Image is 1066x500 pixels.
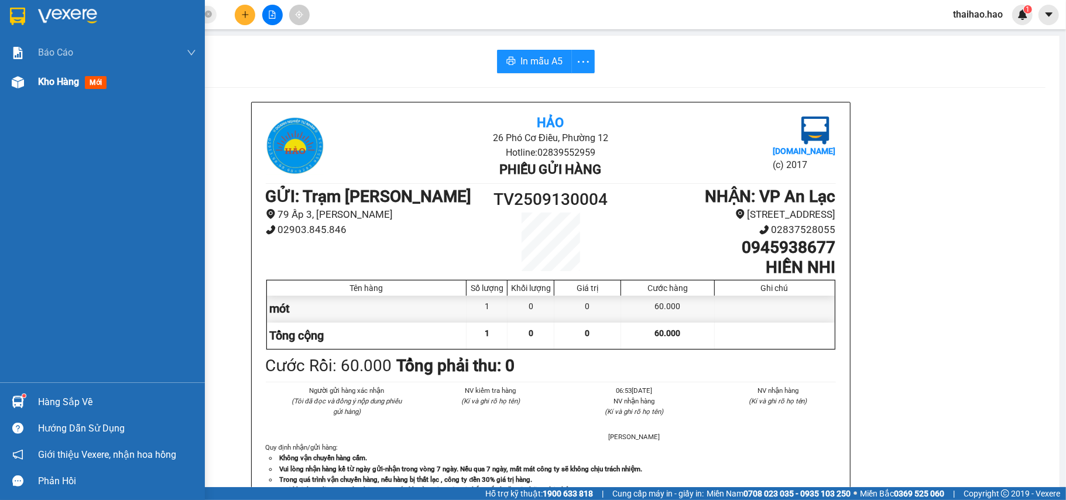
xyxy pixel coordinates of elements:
[22,394,26,398] sup: 1
[38,393,196,411] div: Hàng sắp về
[612,487,704,500] span: Cung cấp máy in - giấy in:
[266,353,392,379] div: Cước Rồi : 60.000
[267,296,467,322] div: mót
[187,48,196,57] span: down
[1001,489,1009,498] span: copyright
[743,489,851,498] strong: 0708 023 035 - 0935 103 250
[622,238,835,258] h1: 0945938677
[12,475,23,487] span: message
[622,222,835,238] li: 02837528055
[759,225,769,235] span: phone
[361,131,741,145] li: 26 Phó Cơ Điều, Phường 12
[577,396,693,406] li: NV nhận hàng
[235,5,255,25] button: plus
[38,76,79,87] span: Kho hàng
[109,29,489,43] li: 26 Phó Cơ Điều, Phường 12
[543,489,593,498] strong: 1900 633 818
[205,9,212,20] span: close-circle
[605,407,663,416] i: (Kí và ghi rõ họ tên)
[894,489,944,498] strong: 0369 525 060
[280,475,533,484] strong: Trong quá trình vận chuyển hàng, nếu hàng bị thất lạc , công ty đền 30% giá trị hàng.
[718,283,832,293] div: Ghi chú
[572,54,594,69] span: more
[801,117,830,145] img: logo.jpg
[602,487,604,500] span: |
[12,76,24,88] img: warehouse-icon
[266,225,276,235] span: phone
[266,207,479,222] li: 79 Ấp 3, [PERSON_NAME]
[10,8,25,25] img: logo-vxr
[15,15,73,73] img: logo.jpg
[85,76,107,89] span: mới
[529,328,533,338] span: 0
[707,487,851,500] span: Miền Nam
[268,11,276,19] span: file-add
[720,385,836,396] li: NV nhận hàng
[1038,5,1059,25] button: caret-down
[266,209,276,219] span: environment
[537,115,564,130] b: Hảo
[735,209,745,219] span: environment
[860,487,944,500] span: Miền Bắc
[205,11,212,18] span: close-circle
[499,162,601,177] b: Phiếu gửi hàng
[467,296,508,322] div: 1
[241,11,249,19] span: plus
[266,442,836,495] div: Quy định nhận/gửi hàng :
[622,258,835,278] h1: HIỀN NHI
[944,7,1012,22] span: thaihao.hao
[624,283,711,293] div: Cước hàng
[773,157,835,172] li: (c) 2017
[433,385,549,396] li: NV kiểm tra hàng
[1044,9,1054,20] span: caret-down
[289,5,310,25] button: aim
[571,50,595,73] button: more
[506,56,516,67] span: printer
[280,486,616,494] strong: Quý khách vui lòng xem lại thông tin trước khi rời quầy. Nếu có thắc mắc hoặc cần hỗ trợ liên hệ ...
[12,423,23,434] span: question-circle
[854,491,857,496] span: ⚪️
[12,396,24,408] img: warehouse-icon
[577,431,693,442] li: [PERSON_NAME]
[292,397,402,416] i: (Tôi đã đọc và đồng ý nộp dung phiếu gửi hàng)
[622,207,835,222] li: [STREET_ADDRESS]
[270,283,464,293] div: Tên hàng
[953,487,955,500] span: |
[510,283,551,293] div: Khối lượng
[109,43,489,58] li: Hotline: 02839552959
[38,472,196,490] div: Phản hồi
[508,296,554,322] div: 0
[497,50,572,73] button: printerIn mẫu A5
[289,385,405,396] li: Người gửi hàng xác nhận
[749,397,807,405] i: (Kí và ghi rõ họ tên)
[461,397,520,405] i: (Kí và ghi rõ họ tên)
[15,85,221,104] b: GỬI : Trạm [PERSON_NAME]
[773,146,835,156] b: [DOMAIN_NAME]
[479,187,622,213] h1: TV2509130004
[38,447,176,462] span: Giới thiệu Vexere, nhận hoa hồng
[485,328,489,338] span: 1
[295,11,303,19] span: aim
[1017,9,1028,20] img: icon-new-feature
[280,454,368,462] strong: Không vận chuyển hàng cấm.
[485,487,593,500] span: Hỗ trợ kỹ thuật:
[520,54,563,69] span: In mẫu A5
[280,465,643,473] strong: Vui lòng nhận hàng kể từ ngày gửi-nhận trong vòng 7 ngày. Nếu qua 7 ngày, mất mát công ty sẽ khôn...
[1026,5,1030,13] span: 1
[38,45,73,60] span: Báo cáo
[12,47,24,59] img: solution-icon
[557,283,618,293] div: Giá trị
[266,117,324,175] img: logo.jpg
[469,283,504,293] div: Số lượng
[585,328,590,338] span: 0
[266,222,479,238] li: 02903.845.846
[654,328,680,338] span: 60.000
[270,328,324,343] span: Tổng cộng
[705,187,836,206] b: NHẬN : VP An Lạc
[577,385,693,396] li: 06:53[DATE]
[1024,5,1032,13] sup: 1
[621,296,714,322] div: 60.000
[361,145,741,160] li: Hotline: 02839552959
[12,449,23,460] span: notification
[38,420,196,437] div: Hướng dẫn sử dụng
